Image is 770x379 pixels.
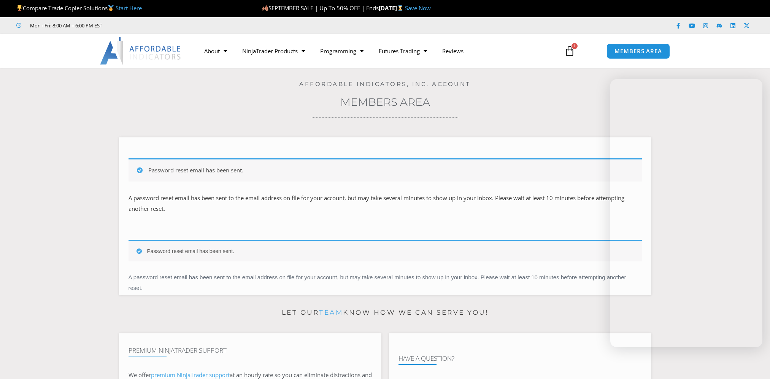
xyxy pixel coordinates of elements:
div: Password reset email has been sent. [129,240,642,261]
span: MEMBERS AREA [614,48,662,54]
a: Start Here [116,4,142,12]
img: ⌛ [397,5,403,11]
iframe: Intercom live chat [744,353,762,371]
span: SEPTEMBER SALE | Up To 50% OFF | Ends [262,4,379,12]
p: Let our know how we can serve you! [119,307,651,319]
span: Compare Trade Copier Solutions [16,4,142,12]
a: Members Area [340,96,430,108]
img: 🥇 [108,5,114,11]
a: Reviews [435,42,471,60]
a: Programming [313,42,371,60]
h4: Premium NinjaTrader Support [129,347,372,354]
iframe: Intercom live chat [610,79,762,347]
p: A password reset email has been sent to the email address on file for your account, but may take ... [129,272,642,293]
nav: Menu [197,42,556,60]
a: About [197,42,235,60]
img: 🏆 [17,5,22,11]
h4: Have A Question? [398,355,642,362]
p: A password reset email has been sent to the email address on file for your account, but may take ... [129,193,642,214]
img: LogoAI | Affordable Indicators – NinjaTrader [100,37,182,65]
img: 🍂 [262,5,268,11]
strong: [DATE] [379,4,405,12]
span: Mon - Fri: 8:00 AM – 6:00 PM EST [28,21,102,30]
a: NinjaTrader Products [235,42,313,60]
a: 1 [553,40,586,62]
a: Save Now [405,4,431,12]
a: MEMBERS AREA [606,43,670,59]
iframe: Customer reviews powered by Trustpilot [113,22,227,29]
span: We offer [129,371,151,379]
a: premium NinjaTrader support [151,371,230,379]
a: Futures Trading [371,42,435,60]
span: 1 [572,43,578,49]
div: Password reset email has been sent. [129,158,642,182]
a: team [319,309,343,316]
a: Affordable Indicators, Inc. Account [299,80,471,88]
